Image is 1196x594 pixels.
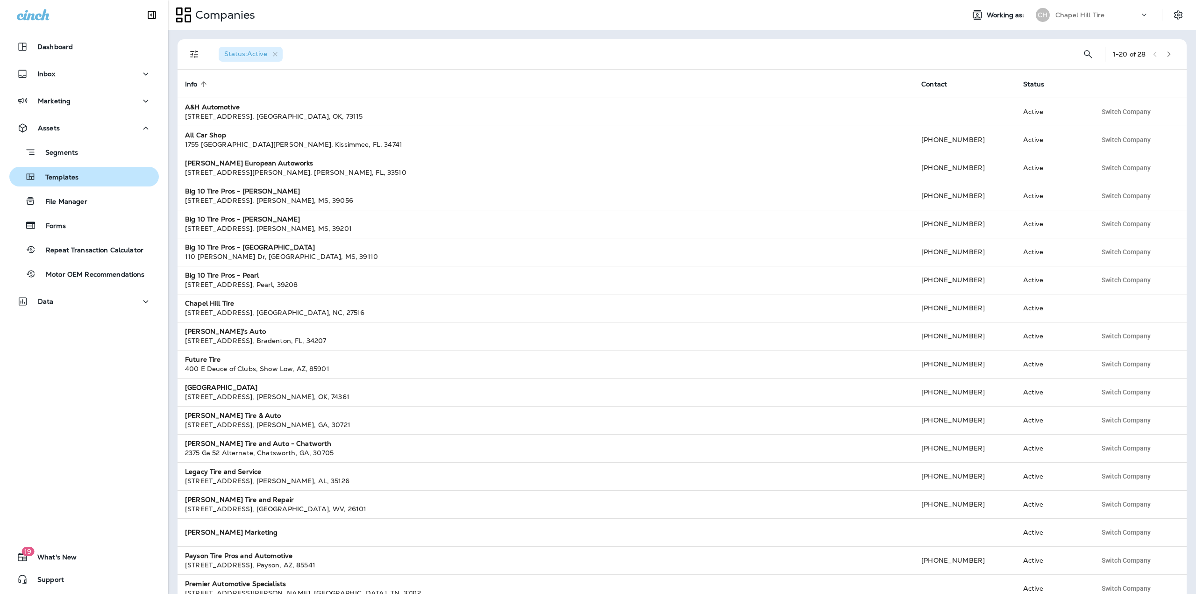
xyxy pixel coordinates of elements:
[9,215,159,235] button: Forms
[185,327,266,336] strong: [PERSON_NAME]'s Auto
[914,434,1016,462] td: [PHONE_NUMBER]
[914,322,1016,350] td: [PHONE_NUMBER]
[914,350,1016,378] td: [PHONE_NUMBER]
[185,243,315,251] strong: Big 10 Tire Pros - [GEOGRAPHIC_DATA]
[1102,249,1151,255] span: Switch Company
[36,271,145,279] p: Motor OEM Recommendations
[1096,357,1156,371] button: Switch Company
[9,292,159,311] button: Data
[1102,445,1151,451] span: Switch Company
[1096,497,1156,511] button: Switch Company
[1016,406,1089,434] td: Active
[921,80,947,88] span: Contact
[36,222,66,231] p: Forms
[1102,333,1151,339] span: Switch Company
[36,173,78,182] p: Templates
[1016,462,1089,490] td: Active
[28,553,77,565] span: What's New
[914,378,1016,406] td: [PHONE_NUMBER]
[36,198,87,207] p: File Manager
[185,187,300,195] strong: Big 10 Tire Pros - [PERSON_NAME]
[914,462,1016,490] td: [PHONE_NUMBER]
[185,392,906,401] div: [STREET_ADDRESS] , [PERSON_NAME] , OK , 74361
[1096,245,1156,259] button: Switch Company
[185,112,906,121] div: [STREET_ADDRESS] , [GEOGRAPHIC_DATA] , OK , 73115
[36,149,78,158] p: Segments
[185,560,906,570] div: [STREET_ADDRESS] , Payson , AZ , 85541
[185,159,313,167] strong: [PERSON_NAME] European Autoworks
[185,252,906,261] div: 110 [PERSON_NAME] Dr , [GEOGRAPHIC_DATA] , MS , 39110
[9,191,159,211] button: File Manager
[185,336,906,345] div: [STREET_ADDRESS] , Bradenton , FL , 34207
[9,119,159,137] button: Assets
[1096,161,1156,175] button: Switch Company
[185,580,286,588] strong: Premier Automotive Specialists
[914,266,1016,294] td: [PHONE_NUMBER]
[185,80,210,88] span: Info
[921,80,959,88] span: Contact
[185,439,331,448] strong: [PERSON_NAME] Tire and Auto - Chatworth
[9,37,159,56] button: Dashboard
[9,167,159,186] button: Templates
[1102,389,1151,395] span: Switch Company
[1096,553,1156,567] button: Switch Company
[1102,529,1151,536] span: Switch Company
[914,182,1016,210] td: [PHONE_NUMBER]
[914,154,1016,182] td: [PHONE_NUMBER]
[185,140,906,149] div: 1755 [GEOGRAPHIC_DATA][PERSON_NAME] , Kissimmee , FL , 34741
[9,64,159,83] button: Inbox
[1096,105,1156,119] button: Switch Company
[185,280,906,289] div: [STREET_ADDRESS] , Pearl , 39208
[1016,238,1089,266] td: Active
[1102,501,1151,508] span: Switch Company
[987,11,1026,19] span: Working as:
[185,495,294,504] strong: [PERSON_NAME] Tire and Repair
[139,6,165,24] button: Collapse Sidebar
[28,576,64,587] span: Support
[1102,221,1151,227] span: Switch Company
[1016,434,1089,462] td: Active
[1016,322,1089,350] td: Active
[37,43,73,50] p: Dashboard
[185,271,259,279] strong: Big 10 Tire Pros - Pearl
[36,246,143,255] p: Repeat Transaction Calculator
[1102,585,1151,592] span: Switch Company
[9,570,159,589] button: Support
[1016,266,1089,294] td: Active
[185,299,234,308] strong: Chapel Hill Tire
[1096,469,1156,483] button: Switch Company
[1102,136,1151,143] span: Switch Company
[185,80,198,88] span: Info
[9,92,159,110] button: Marketing
[1102,165,1151,171] span: Switch Company
[185,45,204,64] button: Filters
[1102,108,1151,115] span: Switch Company
[1016,294,1089,322] td: Active
[1096,189,1156,203] button: Switch Company
[185,383,257,392] strong: [GEOGRAPHIC_DATA]
[1102,417,1151,423] span: Switch Company
[1016,210,1089,238] td: Active
[914,546,1016,574] td: [PHONE_NUMBER]
[1016,518,1089,546] td: Active
[219,47,283,62] div: Status:Active
[185,528,278,537] strong: [PERSON_NAME] Marketing
[185,196,906,205] div: [STREET_ADDRESS] , [PERSON_NAME] , MS , 39056
[1016,98,1089,126] td: Active
[192,8,255,22] p: Companies
[914,294,1016,322] td: [PHONE_NUMBER]
[1096,525,1156,539] button: Switch Company
[1023,80,1045,88] span: Status
[185,131,226,139] strong: All Car Shop
[185,355,221,364] strong: Future Tire
[38,97,71,105] p: Marketing
[185,103,240,111] strong: A&H Automotive
[38,298,54,305] p: Data
[185,420,906,429] div: [STREET_ADDRESS] , [PERSON_NAME] , GA , 30721
[21,547,34,556] span: 19
[185,504,906,514] div: [STREET_ADDRESS] , [GEOGRAPHIC_DATA] , WV , 26101
[185,476,906,486] div: [STREET_ADDRESS] , [PERSON_NAME] , AL , 35126
[9,142,159,162] button: Segments
[1016,154,1089,182] td: Active
[1016,546,1089,574] td: Active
